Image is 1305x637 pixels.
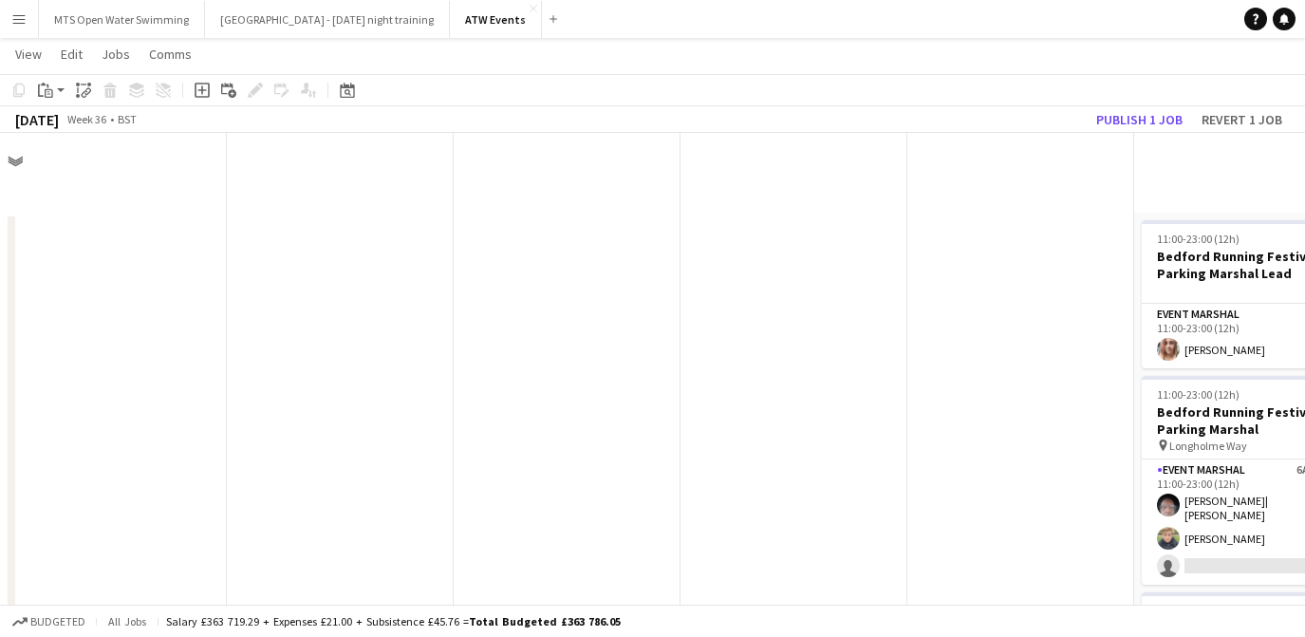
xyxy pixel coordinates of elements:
span: Jobs [102,46,130,63]
span: 11:00-23:00 (12h) [1157,232,1240,246]
span: 12:00-19:00 (7h) [1157,604,1234,618]
button: ATW Events [450,1,542,38]
a: Edit [53,42,90,66]
button: MTS Open Water Swimming [39,1,205,38]
a: Comms [141,42,199,66]
span: Edit [61,46,83,63]
span: All jobs [104,614,150,628]
button: Publish 1 job [1089,107,1190,132]
span: Longholme Way [1169,439,1247,453]
span: Total Budgeted £363 786.05 [469,614,621,628]
span: 11:00-23:00 (12h) [1157,387,1240,402]
span: Comms [149,46,192,63]
div: BST [118,112,137,126]
a: View [8,42,49,66]
span: Budgeted [30,615,85,628]
div: Salary £363 719.29 + Expenses £21.00 + Subsistence £45.76 = [166,614,621,628]
button: Budgeted [9,611,88,632]
div: [DATE] [15,110,59,129]
span: View [15,46,42,63]
button: Revert 1 job [1194,107,1290,132]
span: Week 36 [63,112,110,126]
button: [GEOGRAPHIC_DATA] - [DATE] night training [205,1,450,38]
a: Jobs [94,42,138,66]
